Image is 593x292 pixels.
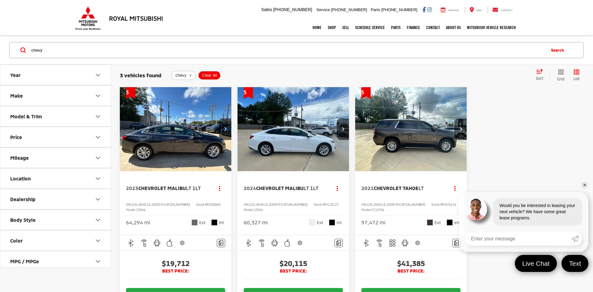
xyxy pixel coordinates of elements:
h3: Royal Mitsubishi [109,15,163,22]
img: Mitsubishi [74,6,102,30]
img: Comments [336,240,341,246]
span: $20,115 [244,259,343,268]
div: Location [94,175,102,182]
a: Map [465,7,486,13]
img: 2024 Chevrolet Malibu LT 1LT [237,87,350,171]
img: 3rd Row Seating [389,239,396,247]
button: List View [569,69,584,82]
div: MPG / MPGe [10,258,39,264]
span: Model: [126,208,136,212]
button: PricePrice [0,127,111,147]
img: Android Auto [271,239,279,247]
button: Select sort value [533,69,550,81]
div: 64,294 mi [126,219,150,226]
span: chevy [175,73,187,78]
img: Remote Start [140,239,148,247]
button: Actions [450,183,461,193]
img: Bluetooth® [363,239,370,247]
span: Live Chat [519,259,553,268]
button: Actions [214,183,225,193]
div: Price [94,133,102,141]
span: Stock: [196,203,205,206]
a: Facebook: Click to visit our Facebook page [423,7,426,12]
span: Map [477,9,482,12]
span: Ext. [435,220,442,226]
div: Body Style [94,216,102,224]
div: Location [10,176,31,181]
a: Home [309,20,325,35]
button: ColorColor [0,231,111,251]
span: [US_VEHICLE_IDENTIFICATION_NUMBER] [250,203,308,206]
span: Get Price Drop Alert [126,87,135,99]
button: View Disclaimer [413,236,423,249]
span: Contact [501,9,513,12]
img: 2023 Chevrolet Malibu LT 1LT [120,87,232,171]
button: Search [545,42,573,58]
span: Sort [536,76,543,80]
img: Bluetooth® [127,239,135,247]
div: MPG / MPGe [94,258,102,265]
a: 2021 Chevrolet Tahoe LT2021 Chevrolet Tahoe LT2021 Chevrolet Tahoe LT2021 Chevrolet Tahoe LT [355,87,467,171]
span: LT [418,185,424,191]
span: Ext. [199,220,207,226]
span: dropdown dots [454,186,456,191]
div: Dealership [10,196,36,202]
div: Year [94,71,102,79]
span: VIN: [126,203,132,206]
span: [US_VEHICLE_IDENTIFICATION_NUMBER] [367,203,425,206]
span: [PHONE_NUMBER] [273,7,312,12]
span: dropdown dots [219,186,220,191]
span: Int. [337,220,343,226]
div: 2024 Chevrolet Malibu LT 1LT 0 [237,87,350,171]
div: Make [94,92,102,99]
span: RM123127 [323,203,339,206]
div: Mileage [94,154,102,162]
span: Get Price Drop Alert [361,87,371,99]
button: DealershipDealership [0,189,111,209]
a: Live Chat [515,255,557,272]
button: View Disclaimer [295,236,305,249]
a: Submit [571,232,582,246]
div: 97,472 mi [361,219,385,226]
span: BEST PRICE: [244,268,343,274]
input: Search by Make, Model, or Keyword [31,43,545,57]
span: Dark Ash Metallic [191,219,198,226]
span: dropdown dots [337,186,338,191]
span: Int. [454,220,461,226]
img: Android Auto [401,239,409,247]
a: Service [436,7,464,13]
span: Model: [244,208,254,212]
span: [PHONE_NUMBER] [331,7,367,12]
span: Model: [361,208,371,212]
span: Black [329,219,335,226]
span: 2024 [244,185,256,191]
a: Contact [488,7,517,13]
button: Next image [454,118,467,140]
span: Chevrolet Malibu [256,185,304,191]
a: 2024 Chevrolet Malibu LT 1LT2024 Chevrolet Malibu LT 1LT2024 Chevrolet Malibu LT 1LT2024 Chevrole... [237,87,350,171]
span: BEST PRICE: [126,268,225,274]
img: Comments [454,240,459,246]
button: Comments [217,239,225,247]
span: 1ZD69 [136,208,145,212]
span: [PHONE_NUMBER] [381,7,417,12]
a: Sell [339,20,352,35]
button: Actions [332,183,343,193]
span: BEST PRICE: [361,268,461,274]
span: Service [317,7,330,12]
img: Bluetooth® [245,239,253,247]
img: Android Auto [153,239,161,247]
button: remove chevy [171,71,196,80]
div: Would you be interested in leasing your next vehicle? We have some great lease programs. [493,198,582,226]
input: Enter your message [465,232,571,246]
div: Model & Trim [10,113,42,119]
div: Dealership [94,196,102,203]
span: Grid [557,76,564,82]
div: Year [10,72,21,78]
button: Body StyleBody Style [0,210,111,230]
a: Shop [325,20,339,35]
button: YearYear [0,65,111,85]
img: Apple CarPlay [284,239,291,247]
span: Clear All [202,73,217,78]
span: LT 1LT [304,185,318,191]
